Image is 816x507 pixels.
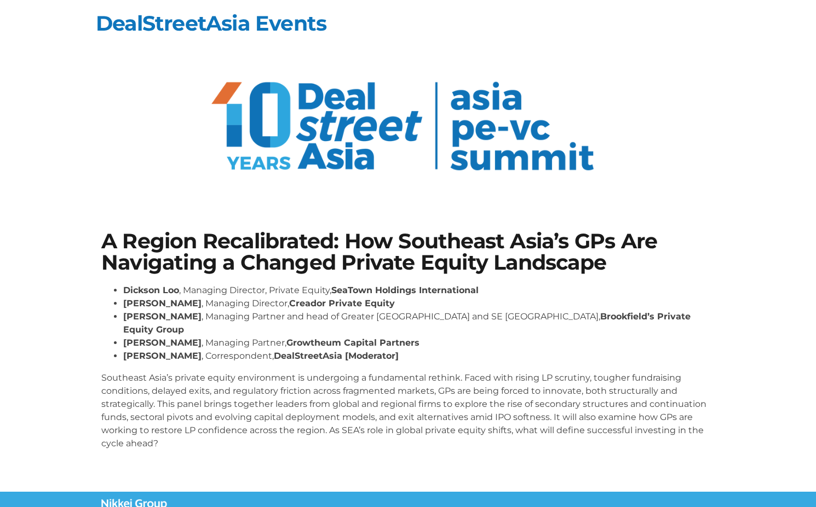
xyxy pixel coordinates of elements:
[96,10,326,36] a: DealStreetAsia Events
[123,284,715,297] li: , Managing Director, Private Equity,
[123,351,202,361] strong: [PERSON_NAME]
[101,371,715,450] p: Southeast Asia’s private equity environment is undergoing a fundamental rethink. Faced with risin...
[331,285,479,295] strong: SeaTown Holdings International
[123,336,715,349] li: , Managing Partner,
[123,297,715,310] li: , Managing Director,
[123,337,202,348] strong: [PERSON_NAME]
[123,349,715,363] li: , Correspondent,
[123,298,202,308] strong: [PERSON_NAME]
[289,298,395,308] strong: Creador Private Equity
[286,337,420,348] strong: Growtheum Capital Partners
[123,310,715,336] li: , Managing Partner and head of Greater [GEOGRAPHIC_DATA] and SE [GEOGRAPHIC_DATA],
[123,285,179,295] strong: Dickson Loo
[101,231,715,273] h1: A Region Recalibrated: How Southeast Asia’s GPs Are Navigating a Changed Private Equity Landscape
[123,311,202,322] strong: [PERSON_NAME]
[274,351,399,361] strong: DealStreetAsia [Moderator]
